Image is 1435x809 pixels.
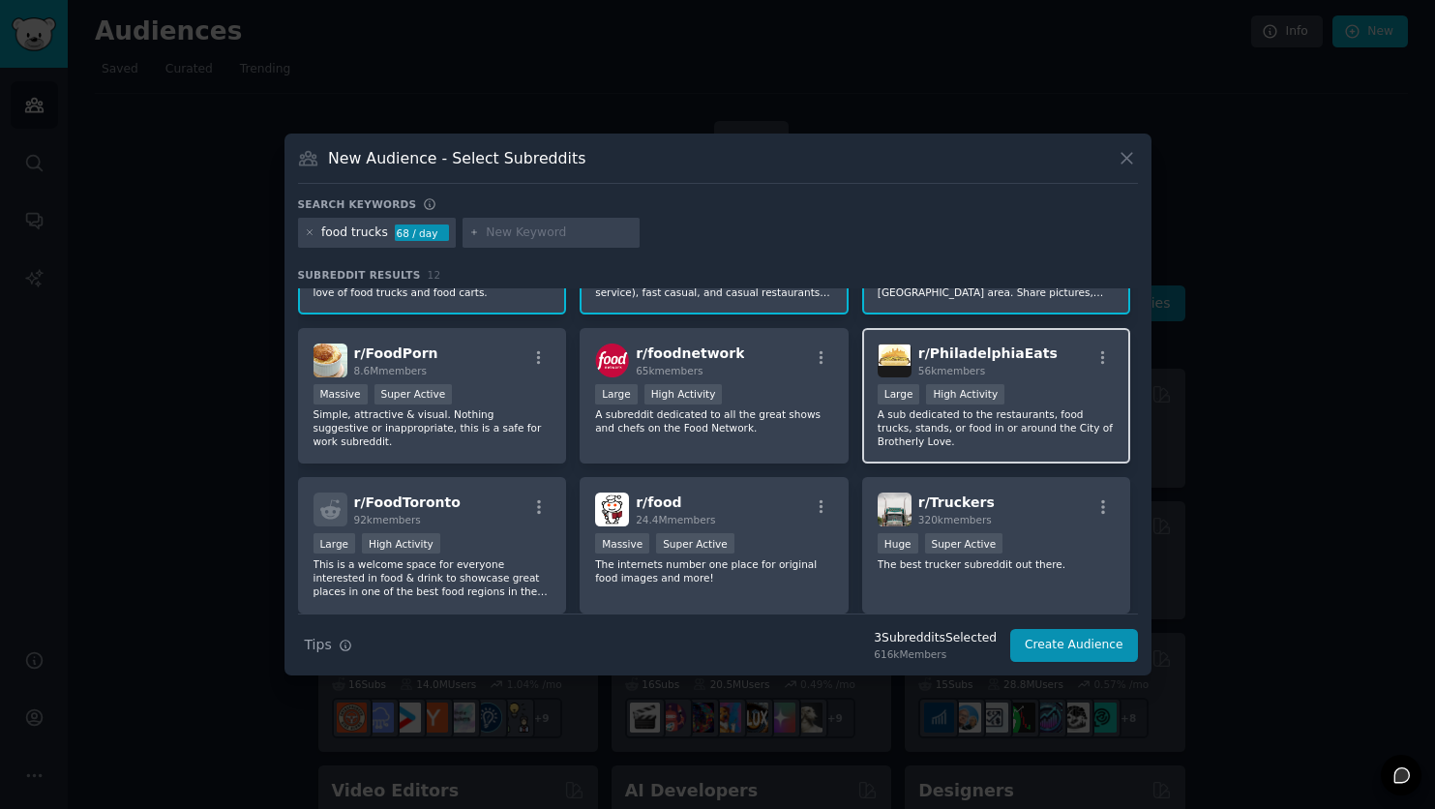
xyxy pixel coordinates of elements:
[878,407,1116,448] p: A sub dedicated to the restaurants, food trucks, stands, or food in or around the City of Brother...
[298,197,417,211] h3: Search keywords
[595,344,629,377] img: foodnetwork
[595,407,833,434] p: A subreddit dedicated to all the great shows and chefs on the Food Network.
[321,225,388,242] div: food trucks
[354,345,438,361] span: r/ FoodPorn
[918,365,985,376] span: 56k members
[328,148,585,168] h3: New Audience - Select Subreddits
[595,533,649,554] div: Massive
[644,384,723,404] div: High Activity
[595,493,629,526] img: food
[486,225,633,242] input: New Keyword
[354,365,428,376] span: 8.6M members
[395,225,449,242] div: 68 / day
[925,533,1003,554] div: Super Active
[878,493,912,526] img: Truckers
[362,533,440,554] div: High Activity
[636,365,703,376] span: 65k members
[918,494,995,510] span: r/ Truckers
[636,514,715,525] span: 24.4M members
[878,557,1116,571] p: The best trucker subreddit out there.
[314,407,552,448] p: Simple, attractive & visual. Nothing suggestive or inappropriate, this is a safe for work subreddit.
[298,268,421,282] span: Subreddit Results
[354,494,461,510] span: r/ FoodToronto
[595,384,638,404] div: Large
[314,384,368,404] div: Massive
[878,344,912,377] img: PhiladelphiaEats
[374,384,453,404] div: Super Active
[918,514,992,525] span: 320k members
[874,647,997,661] div: 616k Members
[354,514,421,525] span: 92k members
[918,345,1058,361] span: r/ PhiladelphiaEats
[428,269,441,281] span: 12
[636,494,681,510] span: r/ food
[656,533,734,554] div: Super Active
[314,557,552,598] p: This is a welcome space for everyone interested in food & drink to showcase great places in one o...
[298,628,359,662] button: Tips
[874,630,997,647] div: 3 Subreddit s Selected
[926,384,1004,404] div: High Activity
[314,533,356,554] div: Large
[878,384,920,404] div: Large
[636,345,744,361] span: r/ foodnetwork
[878,533,918,554] div: Huge
[595,557,833,584] p: The internets number one place for original food images and more!
[1010,629,1138,662] button: Create Audience
[305,635,332,655] span: Tips
[314,344,347,377] img: FoodPorn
